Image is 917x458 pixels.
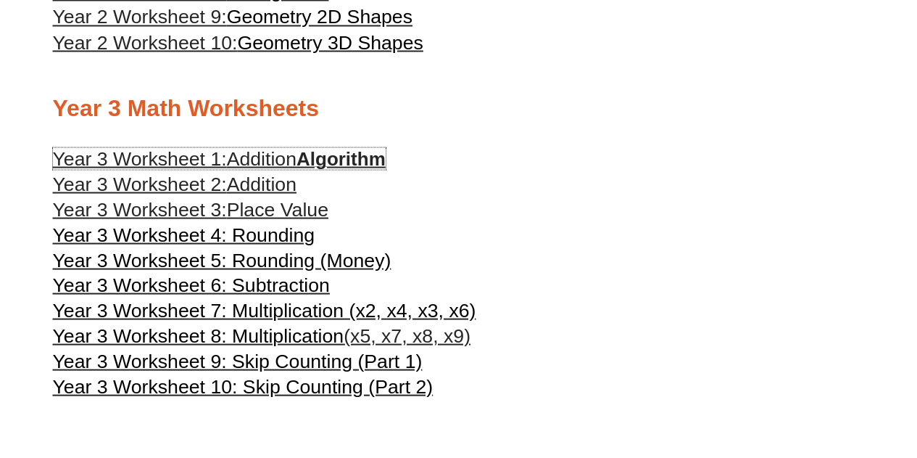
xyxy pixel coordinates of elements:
[53,173,227,195] span: Year 3 Worksheet 2:
[53,298,476,323] a: Year 3 Worksheet 7: Multiplication (x2, x4, x3, x6)
[53,374,433,399] a: Year 3 Worksheet 10: Skip Counting (Part 2)
[53,350,423,372] span: Year 3 Worksheet 9: Skip Counting (Part 1)
[53,171,296,197] a: Year 3 Worksheet 2:Addition
[53,6,227,28] span: Year 2 Worksheet 9:
[53,31,423,53] a: Year 2 Worksheet 10:Geometry 3D Shapes
[53,375,433,397] span: Year 3 Worksheet 10: Skip Counting (Part 2)
[676,294,917,458] iframe: Chat Widget
[53,299,476,321] span: Year 3 Worksheet 7: Multiplication (x2, x4, x3, x6)
[53,147,227,169] span: Year 3 Worksheet 1:
[53,348,423,374] a: Year 3 Worksheet 9: Skip Counting (Part 1)
[227,173,296,195] span: Addition
[53,147,386,169] a: Year 3 Worksheet 1:AdditionAlgorithm
[53,224,315,245] span: Year 3 Worksheet 4: Rounding
[53,6,412,28] a: Year 2 Worksheet 9:Geometry 2D Shapes
[53,248,391,273] a: Year 3 Worksheet 5: Rounding (Money)
[53,31,238,53] span: Year 2 Worksheet 10:
[237,31,423,53] span: Geometry 3D Shapes
[53,93,865,123] h2: Year 3 Math Worksheets
[53,272,330,298] a: Year 3 Worksheet 6: Subtraction
[344,324,470,346] span: (x5, x7, x8, x9)
[227,198,328,220] span: Place Value
[53,249,391,271] span: Year 3 Worksheet 5: Rounding (Money)
[227,6,412,28] span: Geometry 2D Shapes
[53,197,328,222] a: Year 3 Worksheet 3:Place Value
[53,324,344,346] span: Year 3 Worksheet 8: Multiplication
[53,222,315,248] a: Year 3 Worksheet 4: Rounding
[53,198,227,220] span: Year 3 Worksheet 3:
[227,147,296,169] span: Addition
[53,323,470,348] a: Year 3 Worksheet 8: Multiplication(x5, x7, x8, x9)
[53,274,330,295] span: Year 3 Worksheet 6: Subtraction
